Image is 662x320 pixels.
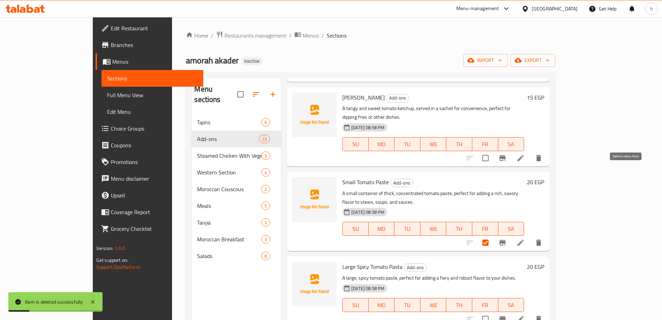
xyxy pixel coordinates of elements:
span: Sections [107,74,198,83]
li: / [289,31,292,40]
button: SU [342,298,368,312]
span: Western Section [197,168,261,177]
span: Add-ons [404,264,426,272]
span: 2 [262,186,270,193]
span: Menu disclaimer [111,174,198,183]
a: Support.OpsPlatform [96,263,140,272]
div: Salads8 [191,248,281,264]
div: items [261,235,270,243]
span: 5 [262,203,270,209]
span: 1.0.0 [114,244,125,253]
button: SU [342,222,368,236]
button: TU [394,298,420,312]
a: Full Menu View [101,87,203,103]
a: Grocery Checklist [96,220,203,237]
div: [GEOGRAPHIC_DATA] [532,5,578,13]
div: Steamed Chicken With Vegetables3 [191,147,281,164]
div: Moroccan Breakfast [197,235,261,243]
span: FR [475,139,496,149]
span: Add-ons [197,135,259,143]
div: Add-ons [386,94,409,102]
div: Tajins6 [191,114,281,131]
div: items [259,135,270,143]
span: [DATE] 08:58 PM [349,124,387,131]
span: SA [501,139,522,149]
a: Menus [96,53,203,70]
button: FR [472,298,498,312]
span: Grocery Checklist [111,225,198,233]
span: FR [475,224,496,234]
span: [DATE] 08:58 PM [349,285,387,292]
a: Coverage Report [96,204,203,220]
span: SU [345,300,366,310]
button: export [510,54,555,67]
span: Inactive [242,58,262,64]
span: Menus [303,31,319,40]
h6: 20 EGP [527,262,544,272]
span: Promotions [111,158,198,166]
button: import [463,54,508,67]
a: Coupons [96,137,203,154]
a: Branches [96,37,203,53]
span: Version: [96,244,113,253]
span: TH [449,139,469,149]
button: MO [369,137,395,151]
span: MO [371,300,392,310]
a: Menu disclaimer [96,170,203,187]
span: Add-ons [386,94,409,102]
span: Add-ons [391,179,413,187]
nav: Menu sections [191,111,281,267]
div: Tanjia3 [191,214,281,231]
a: Edit menu item [516,154,525,162]
span: Large Spicy Tomato Pasta [342,262,402,272]
span: 3 [262,219,270,226]
span: amorah akader [186,53,239,68]
li: / [321,31,324,40]
span: import [469,56,502,65]
div: Moroccan Breakfast3 [191,231,281,248]
a: Sections [101,70,203,87]
div: items [261,168,270,177]
span: Select to update [478,151,493,165]
span: 4 [262,169,270,176]
button: TH [446,137,472,151]
span: 3 [262,236,270,243]
div: Add-ons23 [191,131,281,147]
div: Item is deleted successfully [25,298,83,306]
button: SA [498,137,524,151]
a: Restaurants management [216,31,286,40]
div: Add-ons [390,179,413,187]
button: Branch-specific-item [494,234,511,251]
span: WE [423,300,444,310]
span: TH [449,224,469,234]
span: Edit Menu [107,108,198,116]
span: SU [345,224,366,234]
span: FR [475,300,496,310]
span: TH [449,300,469,310]
span: Sort sections [248,86,264,103]
button: FR [472,137,498,151]
a: Choice Groups [96,120,203,137]
span: export [516,56,550,65]
span: SU [345,139,366,149]
span: TU [397,300,418,310]
p: A small container of thick, concentrated tomato paste, perfect for adding a rich, savory flavor t... [342,189,524,206]
div: items [261,118,270,126]
span: Coverage Report [111,208,198,216]
span: h [650,5,653,13]
div: Meals5 [191,197,281,214]
span: Small Tomato Paste [342,177,389,187]
button: WE [420,222,447,236]
button: TH [446,222,472,236]
span: Restaurants management [224,31,286,40]
span: TU [397,139,418,149]
span: Tanjia [197,218,261,227]
div: Moroccan Couscous2 [191,181,281,197]
button: delete [530,150,547,166]
button: delete [530,234,547,251]
div: Menu-management [456,5,499,13]
span: Tajins [197,118,261,126]
button: MO [369,298,395,312]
